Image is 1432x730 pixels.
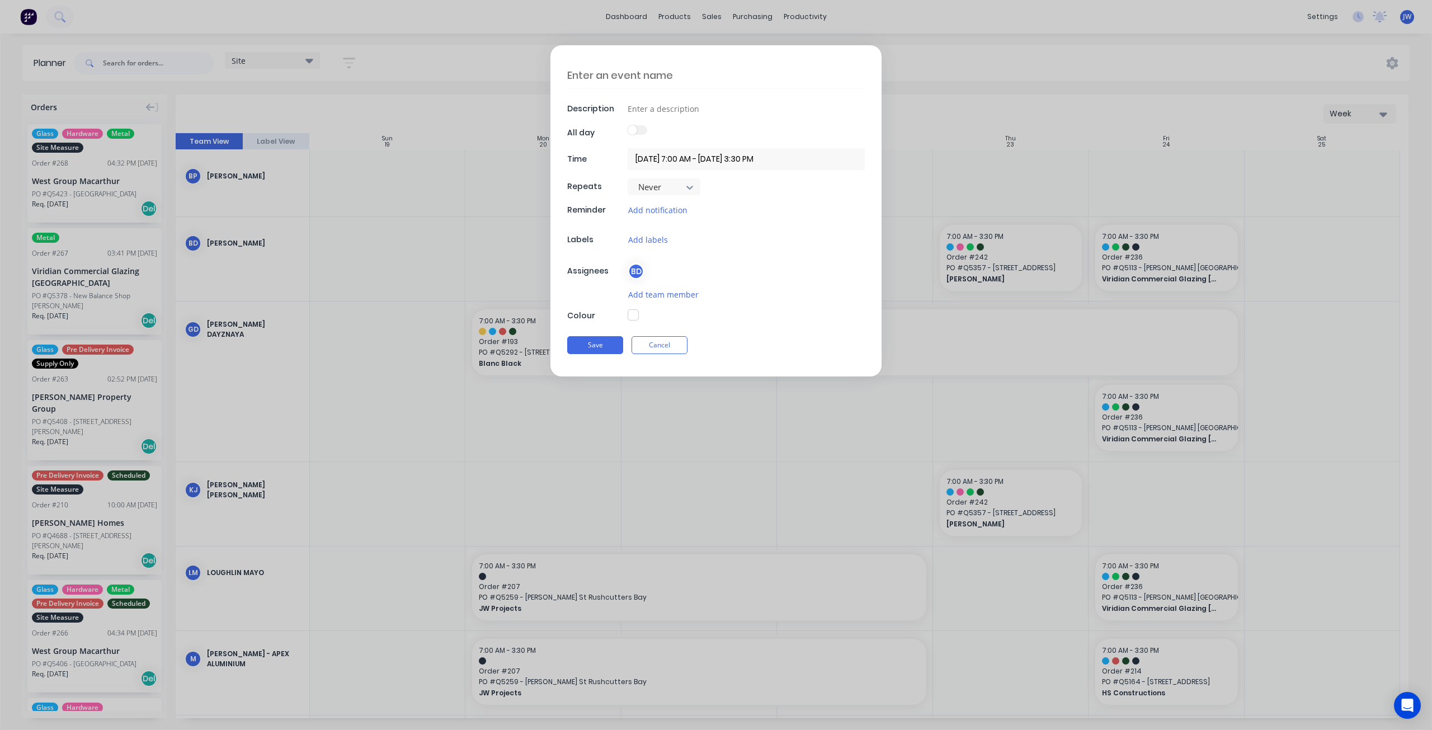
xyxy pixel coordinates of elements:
button: Add notification [628,204,688,216]
div: Open Intercom Messenger [1394,692,1421,719]
div: Description [567,103,625,115]
div: Reminder [567,204,625,216]
div: Repeats [567,181,625,192]
button: Cancel [632,336,687,354]
div: BD [628,263,644,280]
div: Colour [567,310,625,322]
div: Time [567,153,625,165]
button: Save [567,336,623,354]
div: Assignees [567,265,625,277]
div: All day [567,127,625,139]
button: Add labels [628,233,668,246]
div: Labels [567,234,625,246]
button: Add team member [628,288,699,301]
input: Enter a description [628,100,865,117]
